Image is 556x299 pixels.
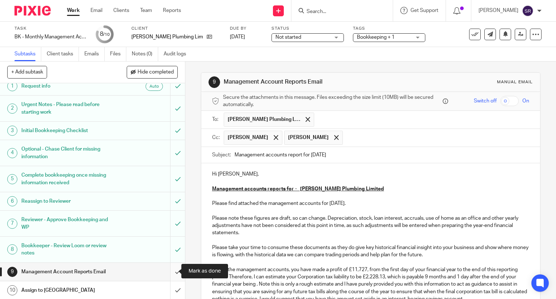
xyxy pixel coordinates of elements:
[7,126,17,136] div: 3
[132,47,158,61] a: Notes (0)
[21,170,116,188] h1: Complete bookkeeping once missing information received
[479,7,518,14] p: [PERSON_NAME]
[110,47,126,61] a: Files
[21,285,116,296] h1: Assign to [GEOGRAPHIC_DATA]
[7,174,17,184] div: 5
[288,134,329,141] span: [PERSON_NAME]
[14,47,41,61] a: Subtasks
[7,66,47,78] button: + Add subtask
[113,7,129,14] a: Clients
[212,116,220,123] label: To:
[212,151,231,159] label: Subject:
[140,7,152,14] a: Team
[275,35,301,40] span: Not started
[522,97,529,105] span: On
[7,244,17,254] div: 8
[67,7,80,14] a: Work
[164,47,191,61] a: Audit logs
[127,66,178,78] button: Hide completed
[14,33,87,41] div: BK - Monthly Management Accounts
[7,285,17,295] div: 10
[14,6,51,16] img: Pixie
[163,7,181,14] a: Reports
[138,70,174,75] span: Hide completed
[47,47,79,61] a: Client tasks
[21,144,116,162] h1: Optional - Chase Client for missing information
[21,240,116,259] h1: Bookkeeper - Review Loom or review notes
[21,125,116,136] h1: Initial Bookkeeping Checklist
[7,81,17,91] div: 1
[103,33,110,37] small: /10
[410,8,438,13] span: Get Support
[497,79,533,85] div: Manual email
[271,26,344,31] label: Status
[223,94,441,109] span: Secure the attachments in this message. Files exceeding the size limit (10MB) will be secured aut...
[353,26,425,31] label: Tags
[131,26,221,31] label: Client
[100,30,110,38] div: 8
[21,214,116,233] h1: Reviewer - Approve Bookkeeping and WP
[21,99,116,118] h1: Urgent Notes - Please read before starting work
[230,26,262,31] label: Due by
[212,134,220,141] label: Cc:
[357,35,395,40] span: Bookkeeping + 1
[84,47,105,61] a: Emails
[146,82,163,91] div: Auto
[228,134,268,141] span: [PERSON_NAME]
[21,196,116,207] h1: Reassign to Reviewer
[7,148,17,158] div: 4
[90,7,102,14] a: Email
[230,34,245,39] span: [DATE]
[224,78,386,86] h1: Management Account Reports Email
[522,5,534,17] img: svg%3E
[208,76,220,88] div: 9
[21,81,116,92] h1: Request info
[306,9,371,15] input: Search
[228,116,300,123] span: [PERSON_NAME] Plumbing Limited
[7,196,17,206] div: 6
[131,33,203,41] p: [PERSON_NAME] Plumbing Limited
[474,97,497,105] span: Switch off
[7,104,17,114] div: 2
[7,267,17,277] div: 9
[14,26,87,31] label: Task
[21,266,116,277] h1: Management Account Reports Email
[7,219,17,229] div: 7
[212,186,384,191] u: Management accounts reports for - [PERSON_NAME] Plumbing Limited
[212,200,530,207] p: Please find attached the management accounts for [DATE].
[212,170,530,178] p: Hi [PERSON_NAME],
